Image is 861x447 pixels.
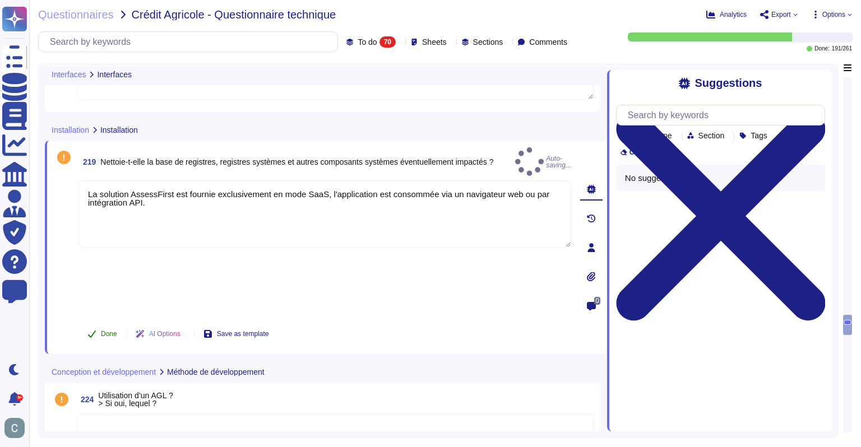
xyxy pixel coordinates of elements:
span: Options [822,11,845,18]
span: Utilisation d’un AGL ? > Si oui, lequel ? [98,391,173,408]
span: Done [101,330,117,337]
input: Search by keywords [44,32,337,52]
span: Crédit Agricole - Questionnaire technique [132,9,336,20]
img: user [4,418,25,438]
div: 70 [379,36,396,48]
div: 9+ [16,394,23,401]
span: Analytics [720,11,747,18]
span: Questionnaires [38,9,114,20]
span: Nettoie-t-elle la base de registres, registres systèmes et autres composants systèmes éventuellem... [100,157,493,166]
span: Comments [529,38,567,46]
span: 0 [594,297,600,305]
span: To do [358,38,377,46]
span: Auto-saving... [515,147,571,176]
span: Conception et développement [52,368,156,376]
span: Export [771,11,791,18]
textarea: La solution AssessFirst est fournie exclusivement en mode SaaS, l'application est consommée via u... [78,180,571,248]
span: 191 / 261 [832,46,852,52]
button: Done [78,323,126,345]
span: 219 [78,158,96,166]
input: Search by keywords [622,105,825,125]
span: Done: [814,46,830,52]
span: AI Options [149,330,180,337]
span: Sheets [422,38,447,46]
span: Installation [100,126,138,134]
span: Interfaces [97,71,131,78]
button: user [2,416,33,440]
button: Save as template [195,323,278,345]
span: Installation [52,126,89,134]
span: 224 [76,395,94,403]
span: Interfaces [52,71,86,78]
button: Analytics [706,10,747,19]
span: Save as template [217,330,269,337]
span: Méthode de développement [167,368,265,376]
span: Sections [473,38,503,46]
